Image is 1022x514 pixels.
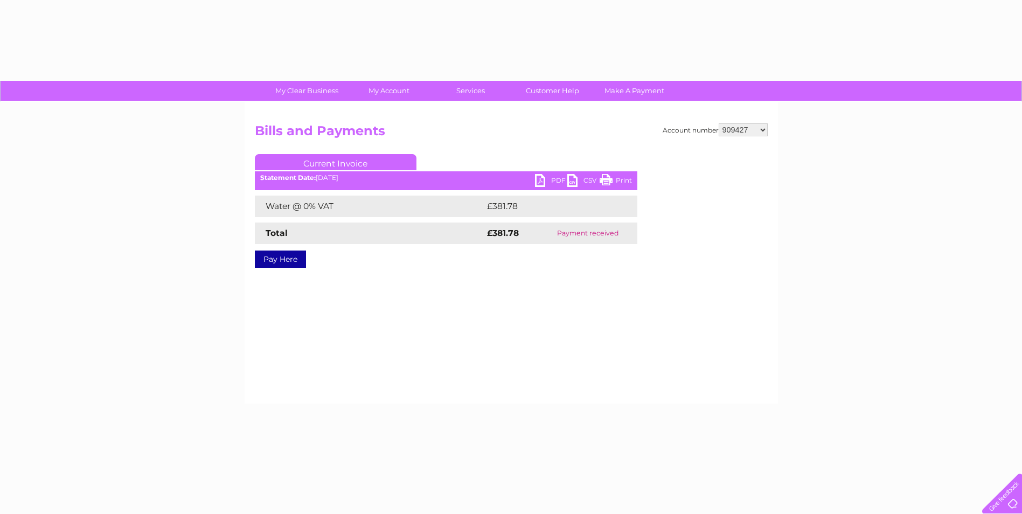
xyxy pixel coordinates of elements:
[262,81,351,101] a: My Clear Business
[590,81,679,101] a: Make A Payment
[508,81,597,101] a: Customer Help
[255,174,637,182] div: [DATE]
[260,173,316,182] b: Statement Date:
[600,174,632,190] a: Print
[255,154,416,170] a: Current Invoice
[426,81,515,101] a: Services
[484,196,617,217] td: £381.78
[539,223,637,244] td: Payment received
[255,123,768,144] h2: Bills and Payments
[255,251,306,268] a: Pay Here
[567,174,600,190] a: CSV
[487,228,519,238] strong: £381.78
[535,174,567,190] a: PDF
[255,196,484,217] td: Water @ 0% VAT
[663,123,768,136] div: Account number
[344,81,433,101] a: My Account
[266,228,288,238] strong: Total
